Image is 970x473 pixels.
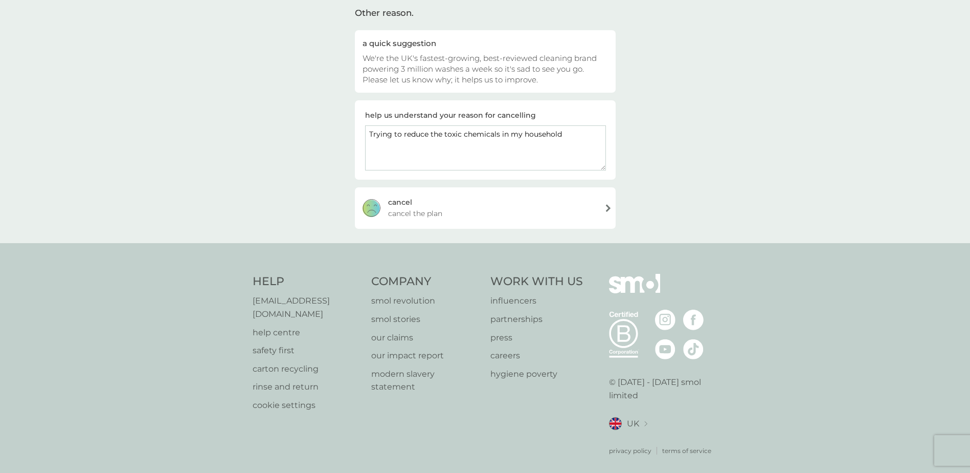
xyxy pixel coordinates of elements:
[371,349,480,362] a: our impact report
[388,197,412,208] div: cancel
[365,110,536,121] div: help us understand your reason for cancelling
[253,380,362,394] a: rinse and return
[609,446,651,456] a: privacy policy
[363,53,597,84] span: We're the UK's fastest-growing, best-reviewed cleaning brand powering 3 million washes a week so ...
[363,38,608,49] div: a quick suggestion
[253,362,362,376] a: carton recycling
[609,376,718,402] p: © [DATE] - [DATE] smol limited
[253,294,362,320] a: [EMAIL_ADDRESS][DOMAIN_NAME]
[371,331,480,345] a: our claims
[609,274,660,309] img: smol
[655,310,675,330] img: visit the smol Instagram page
[253,399,362,412] a: cookie settings
[490,331,583,345] a: press
[490,349,583,362] a: careers
[490,313,583,326] a: partnerships
[371,294,480,308] a: smol revolution
[371,368,480,394] a: modern slavery statement
[609,417,622,430] img: UK flag
[655,339,675,359] img: visit the smol Youtube page
[253,274,362,290] h4: Help
[365,125,606,170] textarea: Trying to reduce the toxic chemicals in my household
[371,313,480,326] a: smol stories
[371,274,480,290] h4: Company
[253,326,362,339] a: help centre
[627,417,639,431] span: UK
[253,344,362,357] a: safety first
[490,368,583,381] a: hygiene poverty
[683,310,704,330] img: visit the smol Facebook page
[355,6,616,20] div: Other reason.
[490,294,583,308] a: influencers
[490,274,583,290] h4: Work With Us
[388,208,442,219] span: cancel the plan
[644,421,647,427] img: select a new location
[683,339,704,359] img: visit the smol Tiktok page
[662,446,711,456] a: terms of service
